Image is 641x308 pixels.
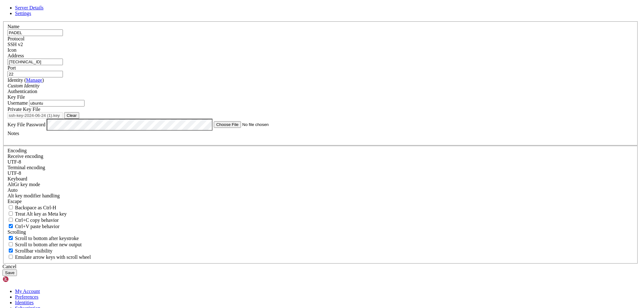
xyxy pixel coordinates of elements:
[9,224,13,228] input: Ctrl+V paste behavior
[15,5,44,10] span: Server Details
[3,104,559,109] x-row: Digest: sha256:6ae55a47fee9f95541aadb9af5a87548ebcc0603e8f6bf6af01ca82e594a78cc
[8,224,59,229] label: Ctrl+V pastes if true, sends ^V to host if false. Ctrl+Shift+V sends ^V to host if true, pastes i...
[8,254,91,260] label: When using the alternative screen buffer, and DECCKM (Application Cursor Keys) is active, mouse w...
[3,264,638,269] div: Cancel
[15,300,34,305] a: Identities
[3,200,559,205] x-row: [SYSTEM] pdfengines: split engines - pdfcpu qpdf pdftk
[3,120,559,125] x-row: _____ __ __
[3,130,559,136] x-row: / (_ / _ \/ __/ -_) _ \/ _ \/ -_) __/ _ '/
[3,45,559,50] x-row: 52d5fab7ebee: Pull complete
[8,187,633,193] div: Auto
[64,112,79,119] button: Clear
[55,258,58,263] span: ~
[3,221,559,226] x-row: [SYSTEM] pdfengines: write metadata engines - exiftool
[3,66,559,72] x-row: 44c2b60bf58c: Pull complete
[3,168,559,173] x-row: [SYSTEM] modules: api chromium exiftool libreoffice libreoffice-api libreoffice-pdfengine logging...
[8,170,21,176] span: UTF-8
[3,237,559,242] x-row: [SYSTEM] prometheus: application stopped
[3,93,559,98] x-row: 84e92bf7d54a: Pull complete
[3,98,559,104] x-row: 4f4fb700ef54: Pull complete
[8,131,19,136] label: Notes
[66,258,68,264] div: (24, 48)
[15,217,59,223] span: Ctrl+C copy behavior
[3,61,559,66] x-row: 04f49b69688e: Pull complete
[15,236,79,241] span: Scroll to bottom after keystroke
[8,159,633,165] div: UTF-8
[8,165,45,170] label: The default terminal encoding. ISO-2022 enables character map translations (like graphics maps). ...
[15,254,91,260] span: Emulate arrow keys with scroll wheel
[3,40,559,45] x-row: e9bdeb5acd22: Pull complete
[15,248,53,253] span: Scrollbar visibility
[3,184,559,189] x-row: [SYSTEM] libreoffice-api: LibreOffice ready to start
[15,242,82,247] span: Scroll to bottom after new output
[8,176,27,181] label: Keyboard
[3,269,17,276] button: Save
[8,77,44,83] label: Identity
[8,217,59,223] label: Ctrl-C copies if true, send ^C to host if false. Ctrl-Shift-C sends ^C to host if true, copies if...
[8,205,56,210] label: If true, the backspace should send BS ('\x08', aka ^H). Otherwise the backspace key should send '...
[26,77,42,83] a: Manage
[8,122,45,127] label: Key File Password
[8,89,37,94] label: Authentication
[8,182,40,187] label: Set the expected encoding for data received from the host. If the encodings do not match, visual ...
[8,148,27,153] label: Encoding
[3,157,559,162] x-row: Version: 8.23.1
[8,59,63,65] input: Host Name or IP
[8,199,633,204] div: Escape
[15,294,38,300] a: Preferences
[3,258,559,264] x-row: : $
[15,289,40,294] a: My Account
[55,13,58,18] span: ~
[8,211,67,217] label: Whether the Alt key acts as a Meta key or as a distinct Alt key.
[3,82,559,88] x-row: 72a4a247cb46: Pull complete
[9,211,13,216] input: Treat Alt key as Meta key
[15,205,56,210] span: Backspace as Ctrl-H
[24,77,44,83] span: ( )
[3,276,38,282] img: Shellngn
[3,136,559,141] x-row: \___/\___/\__/\__/_//_/_.__/\__/_/ \_, /
[8,187,18,193] span: Auto
[9,218,13,222] input: Ctrl+C copy behavior
[8,159,21,164] span: UTF-8
[8,83,39,88] i: Custom Identity
[8,42,23,47] span: SSH v2
[9,255,13,259] input: Emulate arrow keys with scroll wheel
[3,50,559,56] x-row: 0cbbacc264ce: Pull complete
[15,224,59,229] span: Ctrl+V paste behavior
[3,178,559,184] x-row: [SYSTEM] api: server started on [::]:3000
[3,226,559,232] x-row: [SYSTEM] pdfengines: encrypt engines - qpdf pdftk pdfcpu
[8,29,63,36] input: Server Name
[3,109,559,114] x-row: Status: Downloaded newer image for gotenberg/[GEOGRAPHIC_DATA]:8
[8,107,40,112] label: Private Key File
[3,88,559,93] x-row: afce3d873ce4: Pull complete
[9,205,13,209] input: Backspace as Ctrl-H
[3,34,559,40] x-row: 221eee03050c: Pull complete
[8,36,24,41] label: Protocol
[3,13,53,18] span: ubuntu@padel-web-app
[8,193,60,198] label: Controls how the Alt key is handled. Escape: Send an ESC prefix. 8-Bit: Add 128 to the typed char...
[3,194,559,200] x-row: [SYSTEM] pdfengines: merge engines - qpdf pdfcpu pdftk
[3,173,559,178] x-row: [SYSTEM] chromium: Chromium ready to start
[8,242,82,247] label: Scroll to bottom after new output.
[8,94,633,100] div: Key File
[3,29,559,34] x-row: 60098d868b97: Pull complete
[3,77,559,82] x-row: 87b9bca6cad4: Pull complete
[3,205,559,210] x-row: [SYSTEM] pdfengines: flatten engines - qpdf
[8,199,22,204] span: Escape
[8,229,26,235] label: Scrolling
[8,71,63,77] input: Port Number
[8,42,633,47] div: SSH v2
[3,24,559,29] x-row: 8: Pulling from [GEOGRAPHIC_DATA]/[GEOGRAPHIC_DATA]
[3,13,559,18] x-row: : $ sudo docker run --rm -p 3000:3000 gotenberg/[GEOGRAPHIC_DATA]:8
[3,210,559,216] x-row: [SYSTEM] pdfengines: convert engines - libreoffice-pdfengine
[3,189,559,194] x-row: [SYSTEM] prometheus: collecting metrics
[9,248,13,253] input: Scrollbar visibility
[3,141,559,146] x-row: /___/
[3,152,559,157] x-row: A containerized API for seamless PDF conversion.
[8,94,25,100] span: Key File
[3,253,559,258] x-row: [SYSTEM] libreoffice-api: application stopped
[8,100,28,106] label: Username
[8,47,16,53] label: Icon
[3,125,559,130] x-row: / ___/__ / /____ ___ / / ___ _______ _
[3,216,559,221] x-row: [SYSTEM] pdfengines: read metadata engines - exiftool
